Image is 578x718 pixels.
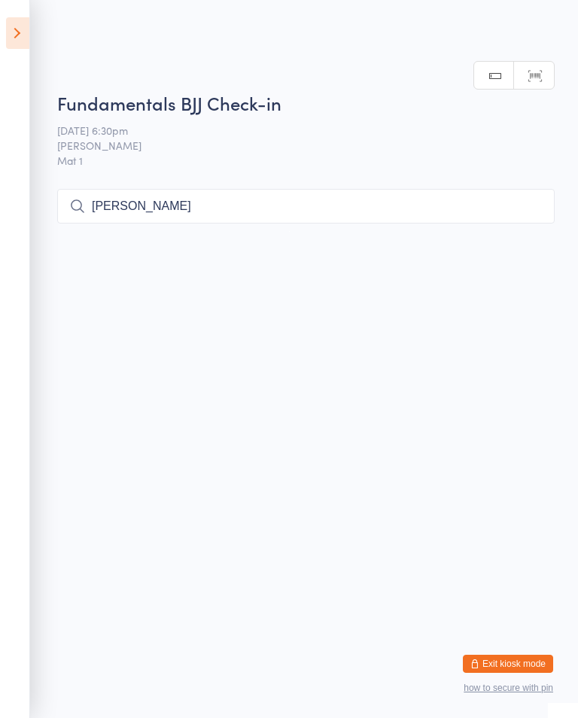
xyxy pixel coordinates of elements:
[57,123,531,138] span: [DATE] 6:30pm
[463,655,553,673] button: Exit kiosk mode
[57,90,555,115] h2: Fundamentals BJJ Check-in
[57,138,531,153] span: [PERSON_NAME]
[464,683,553,693] button: how to secure with pin
[57,153,555,168] span: Mat 1
[57,189,555,224] input: Search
